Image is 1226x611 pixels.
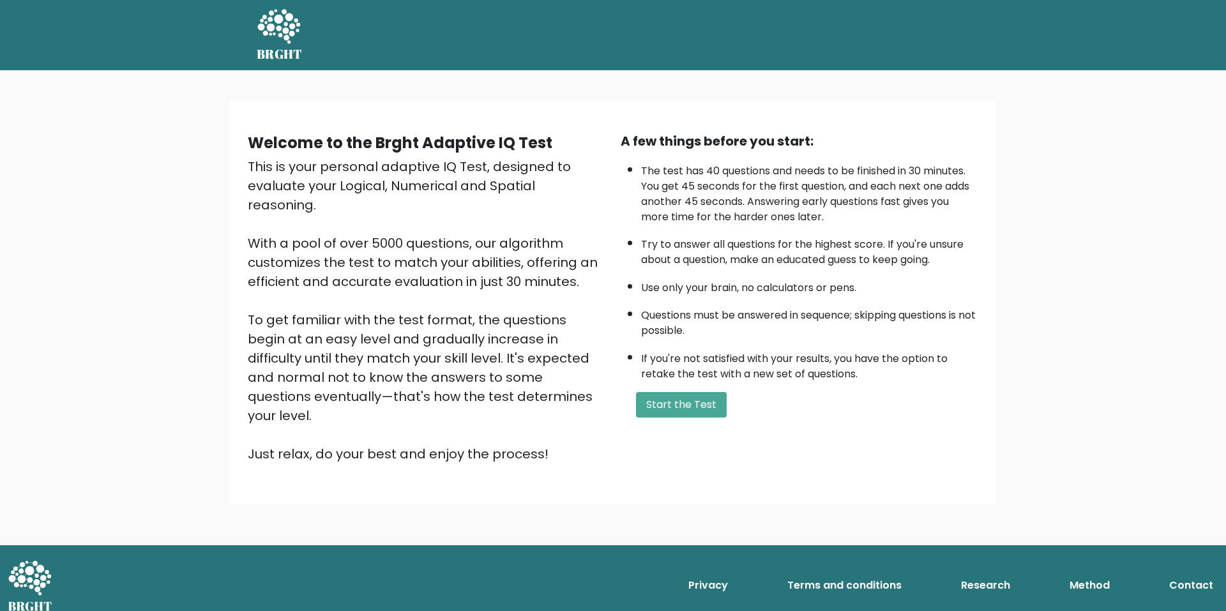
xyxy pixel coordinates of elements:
li: Try to answer all questions for the highest score. If you're unsure about a question, make an edu... [641,230,978,268]
a: BRGHT [257,5,303,65]
button: Start the Test [636,392,727,418]
h5: BRGHT [257,47,303,62]
li: If you're not satisfied with your results, you have the option to retake the test with a new set ... [641,345,978,382]
a: Privacy [683,573,733,598]
li: The test has 40 questions and needs to be finished in 30 minutes. You get 45 seconds for the firs... [641,157,978,225]
a: Contact [1164,573,1218,598]
a: Research [956,573,1015,598]
a: Method [1064,573,1115,598]
b: Welcome to the Brght Adaptive IQ Test [248,132,552,153]
a: Terms and conditions [782,573,907,598]
li: Questions must be answered in sequence; skipping questions is not possible. [641,301,978,338]
li: Use only your brain, no calculators or pens. [641,274,978,296]
div: This is your personal adaptive IQ Test, designed to evaluate your Logical, Numerical and Spatial ... [248,157,605,464]
div: A few things before you start: [621,132,978,151]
